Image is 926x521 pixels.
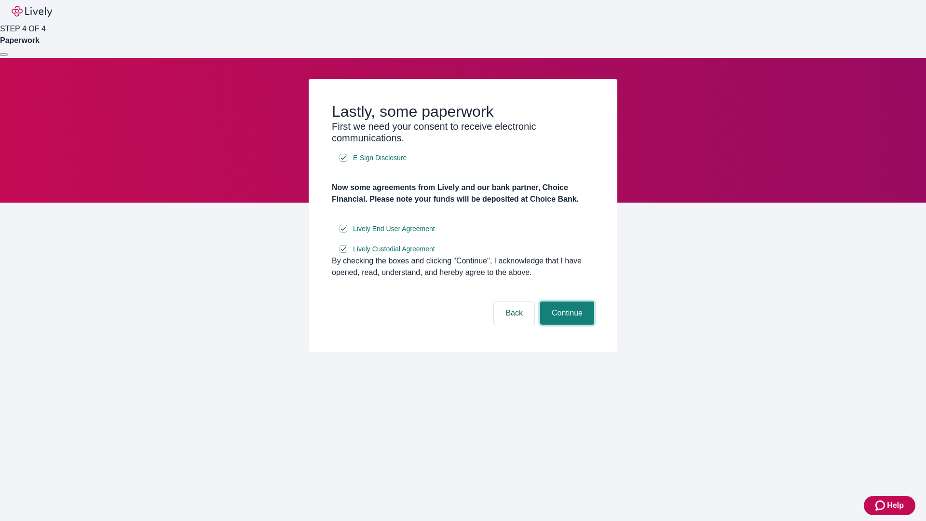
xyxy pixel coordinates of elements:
span: E-Sign Disclosure [353,153,407,163]
h4: Now some agreements from Lively and our bank partner, Choice Financial. Please note your funds wi... [332,182,594,205]
h3: First we need your consent to receive electronic communications. [332,121,594,144]
h2: Lastly, some paperwork [332,102,594,121]
button: Continue [540,302,594,325]
span: Lively End User Agreement [353,224,435,234]
a: e-sign disclosure document [351,223,437,235]
button: Back [494,302,534,325]
svg: Zendesk support icon [875,500,887,511]
span: Lively Custodial Agreement [353,244,435,254]
img: Lively [12,6,52,17]
button: Zendesk support iconHelp [864,496,915,515]
a: e-sign disclosure document [351,152,409,164]
a: e-sign disclosure document [351,243,437,255]
div: By checking the boxes and clicking “Continue", I acknowledge that I have opened, read, understand... [332,255,594,278]
span: Help [887,500,904,511]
